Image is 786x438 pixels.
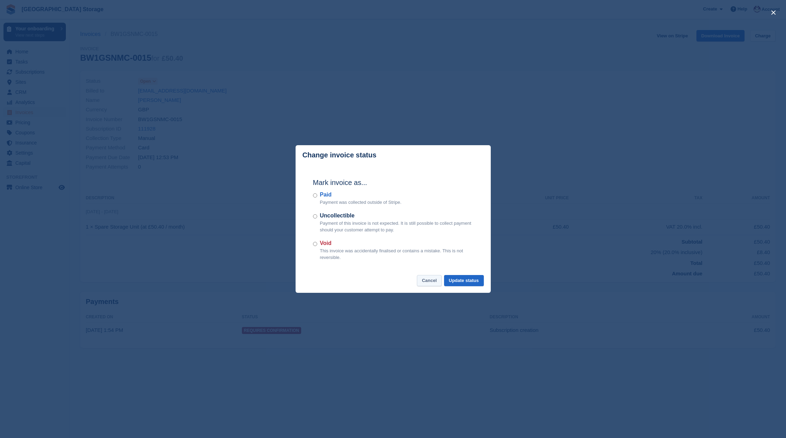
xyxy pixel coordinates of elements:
[303,151,376,159] p: Change invoice status
[320,220,473,233] p: Payment of this invoice is not expected. It is still possible to collect payment should your cust...
[320,239,473,247] label: Void
[320,191,402,199] label: Paid
[320,247,473,261] p: This invoice was accidentally finalised or contains a mistake. This is not reversible.
[417,275,442,287] button: Cancel
[320,199,402,206] p: Payment was collected outside of Stripe.
[313,177,473,188] h2: Mark invoice as...
[768,7,779,18] button: close
[320,211,473,220] label: Uncollectible
[444,275,484,287] button: Update status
